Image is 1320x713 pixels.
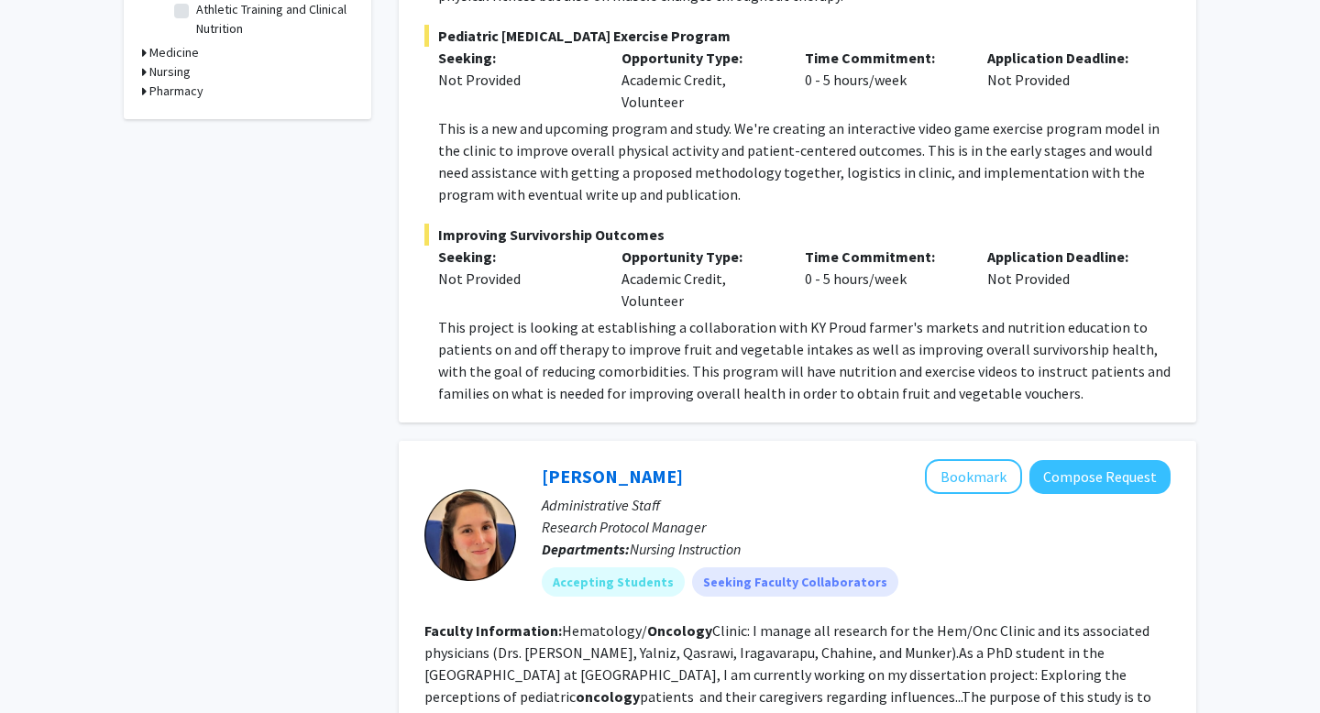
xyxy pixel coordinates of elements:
p: Time Commitment: [805,47,961,69]
p: Administrative Staff [542,494,1171,516]
b: oncology [576,687,640,706]
h3: Nursing [149,62,191,82]
p: This project is looking at establishing a collaboration with KY Proud farmer's markets and nutrit... [438,316,1171,404]
p: Application Deadline: [987,246,1143,268]
div: Not Provided [973,47,1157,113]
b: Faculty Information: [424,621,562,640]
div: Not Provided [438,69,594,91]
span: Pediatric [MEDICAL_DATA] Exercise Program [424,25,1171,47]
button: Add Natalie Hawes to Bookmarks [925,459,1022,494]
p: Opportunity Type: [621,47,777,69]
h3: Medicine [149,43,199,62]
h3: Pharmacy [149,82,203,101]
p: Opportunity Type: [621,246,777,268]
div: Academic Credit, Volunteer [608,246,791,312]
div: Academic Credit, Volunteer [608,47,791,113]
div: Not Provided [438,268,594,290]
b: Oncology [647,621,712,640]
p: Time Commitment: [805,246,961,268]
iframe: Chat [14,631,78,699]
mat-chip: Accepting Students [542,567,685,597]
div: Not Provided [973,246,1157,312]
mat-chip: Seeking Faculty Collaborators [692,567,898,597]
div: 0 - 5 hours/week [791,246,974,312]
span: Nursing Instruction [630,540,741,558]
div: 0 - 5 hours/week [791,47,974,113]
p: Research Protocol Manager [542,516,1171,538]
a: [PERSON_NAME] [542,465,683,488]
p: Seeking: [438,246,594,268]
p: Application Deadline: [987,47,1143,69]
button: Compose Request to Natalie Hawes [1029,460,1171,494]
span: Improving Survivorship Outcomes [424,224,1171,246]
p: Seeking: [438,47,594,69]
p: This is a new and upcoming program and study. We're creating an interactive video game exercise p... [438,117,1171,205]
b: Departments: [542,540,630,558]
